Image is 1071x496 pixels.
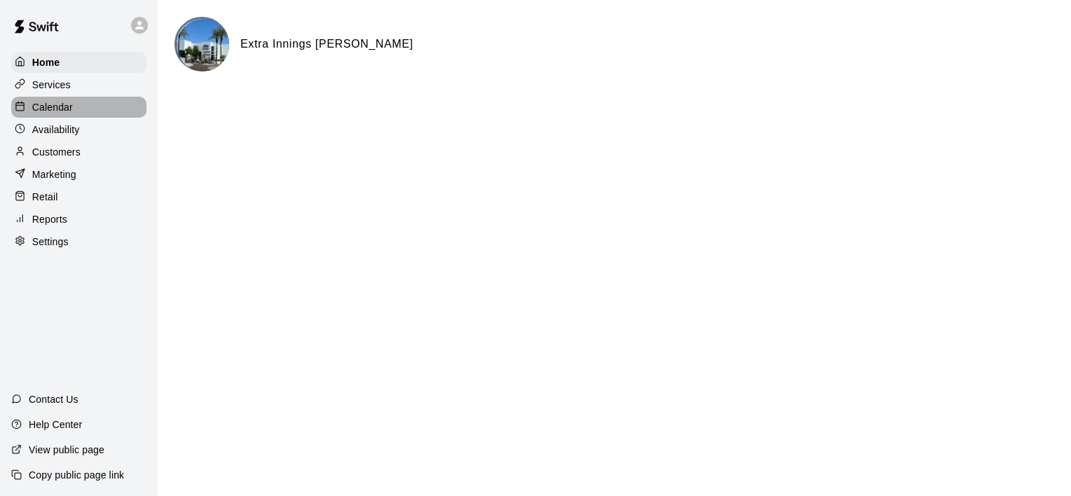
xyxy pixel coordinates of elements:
[11,74,146,95] a: Services
[29,468,124,482] p: Copy public page link
[32,78,71,92] p: Services
[29,443,104,457] p: View public page
[11,142,146,163] a: Customers
[32,123,80,137] p: Availability
[11,97,146,118] a: Calendar
[11,52,146,73] a: Home
[32,212,67,226] p: Reports
[177,19,229,71] img: Extra Innings Chandler logo
[32,55,60,69] p: Home
[11,119,146,140] a: Availability
[11,231,146,252] a: Settings
[11,164,146,185] a: Marketing
[29,418,82,432] p: Help Center
[11,209,146,230] a: Reports
[32,145,81,159] p: Customers
[240,35,414,53] h6: Extra Innings [PERSON_NAME]
[32,190,58,204] p: Retail
[11,186,146,207] a: Retail
[32,235,69,249] p: Settings
[32,100,73,114] p: Calendar
[29,392,79,406] p: Contact Us
[32,167,76,181] p: Marketing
